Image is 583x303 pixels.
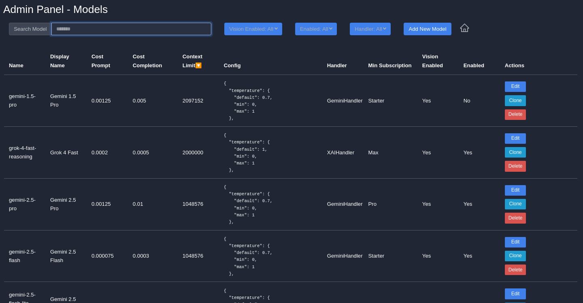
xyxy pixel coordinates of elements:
[50,52,82,70] div: Display Name
[364,126,417,178] td: Max
[224,61,317,70] div: Config
[128,230,178,282] td: 0.0003
[404,23,451,35] button: Add New Model
[417,230,459,282] td: Yes
[178,178,219,230] td: 1048576
[505,147,526,158] button: Clone
[4,178,45,230] td: gemini-2.5-pro
[178,126,219,178] td: 2000000
[505,237,526,248] button: Edit
[9,23,52,35] span: Search Model
[327,61,359,70] div: Handler
[505,288,526,299] button: Edit
[224,23,282,35] button: Vision Enabled: All
[505,161,526,171] button: Delete
[459,178,500,230] td: Yes
[459,126,500,178] td: Yes
[364,230,417,282] td: Starter
[417,126,459,178] td: Yes
[128,75,178,127] td: 0.005
[364,178,417,230] td: Pro
[128,126,178,178] td: 0.0005
[505,199,526,209] button: Clone
[87,75,128,127] td: 0.00125
[322,126,364,178] td: XAIHandler
[350,23,391,35] button: Handler: All
[87,126,128,178] td: 0.0002
[505,251,526,261] button: Clone
[4,230,45,282] td: gemini-2.5-flash
[224,185,275,301] code: { "temperature": { "default": 0.7, "min": 0, "max": 1 }, "top_p": { "default": 0.95, "min": 0, "m...
[128,178,178,230] td: 0.01
[224,81,275,197] code: { "temperature": { "default": 0.7, "min": 0, "max": 1 }, "top_p": { "default": 0.95, "min": 0, "m...
[364,75,417,127] td: Starter
[417,178,459,230] td: Yes
[91,52,123,70] div: Cost Prompt
[9,61,40,70] div: Name
[224,133,270,242] code: { "temperature": { "default": 1, "min": 0, "max": 1 }, "top_p": { "default": 1, "min": 0, "max": ...
[322,75,364,127] td: GeminiHandler
[133,52,173,70] div: Cost Completion
[459,230,500,282] td: Yes
[178,230,219,282] td: 1048576
[295,23,337,35] button: Enabled: All
[464,61,495,70] div: Enabled
[417,75,459,127] td: Yes
[87,230,128,282] td: 0.000075
[183,52,214,70] div: Context Limit 🔽
[45,230,87,282] td: Gemini 2.5 Flash
[505,213,526,223] button: Delete
[4,75,45,127] td: gemini-1.5-pro
[422,52,454,70] div: Vision Enabled
[45,178,87,230] td: Gemini 2.5 Pro
[322,230,364,282] td: GeminiHandler
[505,133,526,144] button: Edit
[505,95,526,106] button: Clone
[3,3,108,16] h1: Admin Panel - Models
[505,109,526,120] button: Delete
[4,126,45,178] td: grok-4-fast-reasoning
[87,178,128,230] td: 0.00125
[45,126,87,178] td: Grok 4 Fast
[178,75,219,127] td: 2097152
[505,185,526,196] button: Edit
[505,61,572,70] div: Actions
[45,75,87,127] td: Gemini 1.5 Pro
[459,75,500,127] td: No
[322,178,364,230] td: GeminiHandler
[505,265,526,275] button: Delete
[368,61,413,70] div: Min Subscription
[505,81,526,92] button: Edit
